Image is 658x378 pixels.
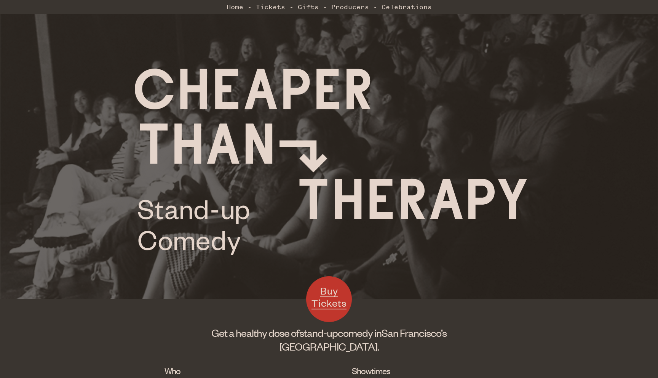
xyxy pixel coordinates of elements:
h2: Showtimes [352,365,371,377]
h2: Who [164,365,187,377]
span: [GEOGRAPHIC_DATA]. [279,340,379,353]
a: Buy Tickets [306,276,352,322]
span: San Francisco’s [382,326,447,339]
img: Cheaper Than Therapy logo [135,69,527,255]
span: Buy Tickets [311,284,347,309]
span: stand-up [299,326,338,339]
h1: Get a healthy dose of comedy in [164,326,493,353]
